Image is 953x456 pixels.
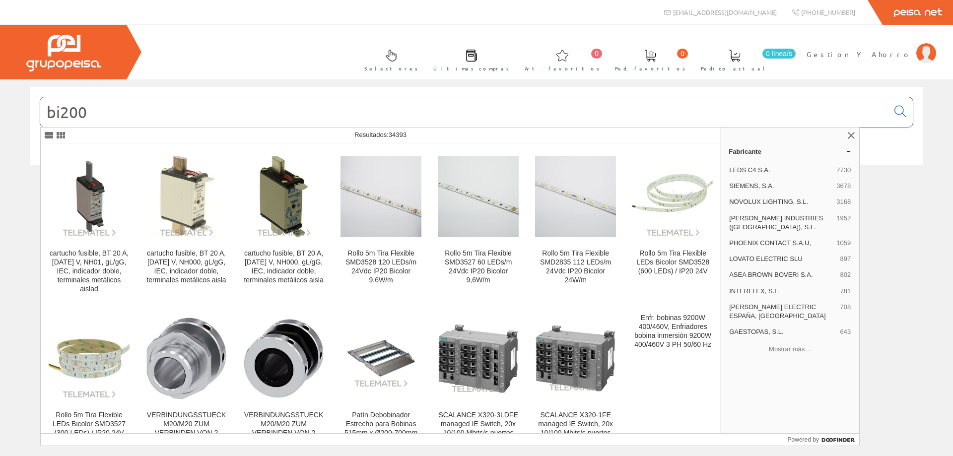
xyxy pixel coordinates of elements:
div: Rollo 5m Tira Flexible SMD2835 112 LEDs/m 24Vdc IP20 Bicolor 24W/m [535,249,616,285]
a: cartucho fusible, BT 20 A, AC 500 V, NH01, gL/gG, IEC, indicador doble, terminales metálicos aisl... [41,144,137,305]
div: SCALANCE X320-1FE managed IE Switch, 20x 10/100 Mbits/s puertos RJ45, 1 puerto SC 100 Mbits/s multim [535,411,616,456]
a: Últimas compras [423,41,514,77]
span: LEDS C4 S.A. [729,166,832,175]
div: cartucho fusible, BT 20 A, [DATE] V, NH01, gL/gG, IEC, indicador doble, terminales metálicos aislad [49,249,130,294]
a: Rollo 5m Tira Flexible LEDs Bicolor SMD3528 (600 LEDs) / IP20 24V Rollo 5m Tira Flexible LEDs Bic... [624,144,721,305]
span: 802 [840,270,851,279]
div: Patín Debobinador Estrecho para Bobinas 515mm x Ø200-700mm Max 200kg [340,411,421,447]
span: ASEA BROWN BOVERI S.A. [729,270,836,279]
a: Gestion Y Ahorro [807,41,936,51]
span: PHOENIX CONTACT S.A.U, [729,239,832,248]
span: 3168 [836,197,851,206]
span: 34393 [389,131,407,138]
button: Mostrar más… [725,341,855,357]
img: Rollo 5m Tira Flexible SMD2835 112 LEDs/m 24Vdc IP20 Bicolor 24W/m [535,156,616,237]
span: Ped. favoritos [615,64,685,73]
span: Art. favoritos [525,64,600,73]
span: 781 [840,287,851,296]
a: Rollo 5m Tira Flexible SMD2835 112 LEDs/m 24Vdc IP20 Bicolor 24W/m Rollo 5m Tira Flexible SMD2835... [527,144,624,305]
span: 1957 [836,214,851,232]
img: SCALANCE X320-1FE managed IE Switch, 20x 10/100 Mbits/s puertos RJ45, 1 puerto SC 100 Mbits/s multim [535,325,616,392]
a: Rollo 5m Tira Flexible SMD3527 60 LEDs/m 24Vdc IP20 Bicolor 9,6W/m Rollo 5m Tira Flexible SMD3527... [430,144,527,305]
div: SCALANCE X320-3LDFE managed IE Switch, 20x 10/100 Mbits/s puertos RJ45, 1 puerto SC 100 Mbits/s MM, [438,411,519,456]
span: [PERSON_NAME] ELECTRIC ESPAÑA, [GEOGRAPHIC_DATA] [729,303,836,321]
span: Últimas compras [433,64,509,73]
a: Selectores [354,41,423,77]
span: GAESTOPAS, S.L. [729,327,836,336]
span: Gestion Y Ahorro [807,49,911,59]
span: 3678 [836,182,851,191]
span: NOVOLUX LIGHTING, S.L. [729,197,832,206]
span: 0 [591,49,602,59]
div: Rollo 5m Tira Flexible LEDs Bicolor SMD3527 (300 LEDs) / IP20 24V [49,411,130,438]
span: Resultados: [354,131,407,138]
img: cartucho fusible, BT 20 A, AC 400 V, NH000, gL/gG, IEC, indicador doble, terminales metálicos aisla [243,156,324,237]
span: INTERFLEX, S.L. [729,287,836,296]
span: [PHONE_NUMBER] [801,8,855,16]
a: Fabricante [721,143,859,159]
div: © Grupo Peisa [30,177,923,186]
div: Rollo 5m Tira Flexible SMD3527 60 LEDs/m 24Vdc IP20 Bicolor 9,6W/m [438,249,519,285]
span: 0 línea/s [762,49,796,59]
img: Rollo 5m Tira Flexible LEDs Bicolor SMD3527 (300 LEDs) / IP20 24V [49,318,130,399]
div: Rollo 5m Tira Flexible SMD3528 120 LEDs/m 24Vdc IP20 Bicolor 9,6W/m [340,249,421,285]
img: VERBINDUNGSSTUECK M20/M20 ZUM VERBINDEN VON 2 GEHAEUSEN, METALL, MIT SECHSKANTMUTTER [146,317,227,400]
a: cartucho fusible, BT 20 A, AC 400 V, NH000, gL/gG, IEC, indicador doble, terminales metálicos ais... [235,144,332,305]
div: cartucho fusible, BT 20 A, [DATE] V, NH000, gL/gG, IEC, indicador doble, terminales metálicos aisla [243,249,324,285]
span: [EMAIL_ADDRESS][DOMAIN_NAME] [673,8,777,16]
div: Enfr. bobinas 9200W 400/460V, Enfriadores bobina inmersión 9200W 400/460V 3 PH 50/60 Hz [632,314,713,349]
span: Powered by [788,435,819,444]
img: Grupo Peisa [26,35,101,71]
img: cartucho fusible, BT 20 A, AC 500 V, NH01, gL/gG, IEC, indicador doble, terminales metálicos aislad [49,156,130,237]
img: Rollo 5m Tira Flexible SMD3528 120 LEDs/m 24Vdc IP20 Bicolor 9,6W/m [340,156,421,237]
span: 643 [840,327,851,336]
img: Rollo 5m Tira Flexible SMD3527 60 LEDs/m 24Vdc IP20 Bicolor 9,6W/m [438,156,519,237]
div: cartucho fusible, BT 20 A, [DATE] V, NH000, gL/gG, IEC, indicador doble, terminales metálicos aisla [146,249,227,285]
span: 0 [677,49,688,59]
span: 1059 [836,239,851,248]
a: cartucho fusible, BT 20 A, AC 500 V, NH000, gL/gG, IEC, indicador doble, terminales metálicos ais... [138,144,235,305]
span: Pedido actual [701,64,768,73]
div: Rollo 5m Tira Flexible LEDs Bicolor SMD3528 (600 LEDs) / IP20 24V [632,249,713,276]
span: 708 [840,303,851,321]
input: Buscar... [40,97,888,127]
span: Selectores [364,64,418,73]
span: SIEMENS, S.A. [729,182,832,191]
span: 897 [840,255,851,263]
img: cartucho fusible, BT 20 A, AC 500 V, NH000, gL/gG, IEC, indicador doble, terminales metálicos aisla [146,156,227,237]
a: Rollo 5m Tira Flexible SMD3528 120 LEDs/m 24Vdc IP20 Bicolor 9,6W/m Rollo 5m Tira Flexible SMD352... [333,144,429,305]
span: 7730 [836,166,851,175]
img: Patín Debobinador Estrecho para Bobinas 515mm x Ø200-700mm Max 200kg [340,329,421,389]
img: VERBINDUNGSSTUECK M20/M20 ZUM VERBINDEN VON 2 GEHAEUSEN, KUNSTSTOFF, MIT SECHSKANTMUTTER [243,319,324,399]
a: Powered by [788,434,860,446]
img: Rollo 5m Tira Flexible LEDs Bicolor SMD3528 (600 LEDs) / IP20 24V [632,156,713,237]
span: LOVATO ELECTRIC SLU [729,255,836,263]
img: SCALANCE X320-3LDFE managed IE Switch, 20x 10/100 Mbits/s puertos RJ45, 1 puerto SC 100 Mbits/s MM, [438,324,519,393]
span: [PERSON_NAME] INDUSTRIES ([GEOGRAPHIC_DATA]), S.L. [729,214,832,232]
